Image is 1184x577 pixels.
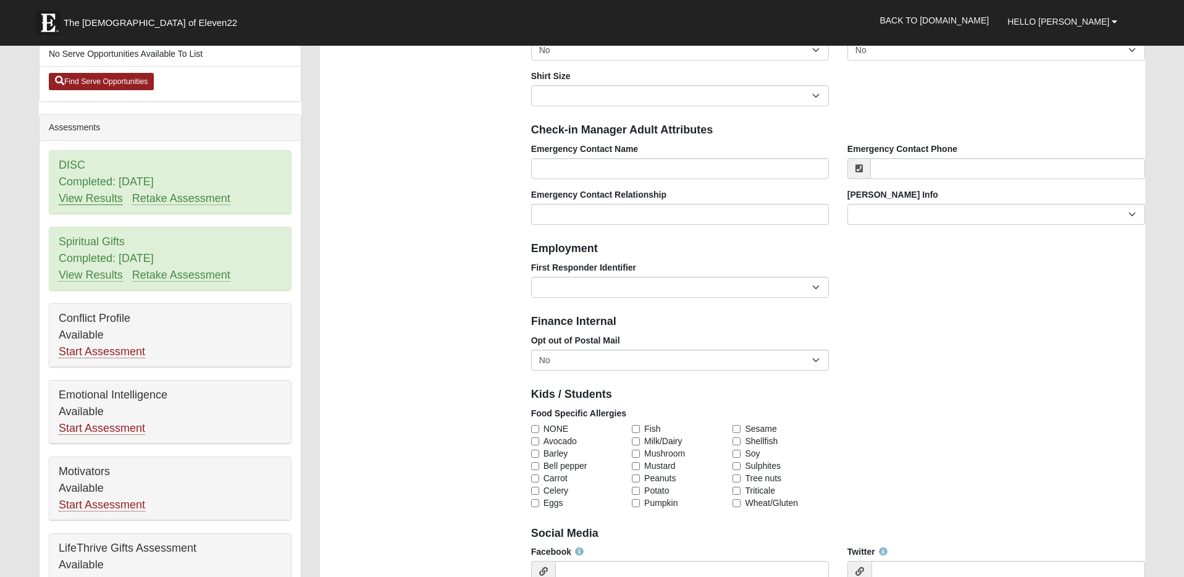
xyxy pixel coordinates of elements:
[544,497,563,509] span: Eggs
[531,407,626,419] label: Food Specific Allergies
[544,435,577,447] span: Avocado
[531,334,620,347] label: Opt out of Postal Mail
[847,188,938,201] label: [PERSON_NAME] Info
[733,462,741,470] input: Sulphites
[544,460,587,472] span: Bell pepper
[644,460,676,472] span: Mustard
[644,497,678,509] span: Pumpkin
[531,487,539,495] input: Celery
[544,423,568,435] span: NONE
[49,227,291,290] div: Spiritual Gifts Completed: [DATE]
[847,545,888,558] label: Twitter
[1007,17,1109,27] span: Hello [PERSON_NAME]
[745,435,778,447] span: Shellfish
[733,474,741,482] input: Tree nuts
[644,435,682,447] span: Milk/Dairy
[531,450,539,458] input: Barley
[733,450,741,458] input: Soy
[49,151,291,214] div: DISC Completed: [DATE]
[632,487,640,495] input: Potato
[59,422,145,435] a: Start Assessment
[632,450,640,458] input: Mushroom
[531,499,539,507] input: Eggs
[870,5,998,36] a: Back to [DOMAIN_NAME]
[644,447,685,460] span: Mushroom
[644,423,660,435] span: Fish
[847,143,957,155] label: Emergency Contact Phone
[644,472,676,484] span: Peanuts
[531,70,571,82] label: Shirt Size
[745,484,775,497] span: Triticale
[733,437,741,445] input: Shellfish
[745,472,781,484] span: Tree nuts
[531,425,539,433] input: NONE
[531,188,666,201] label: Emergency Contact Relationship
[531,527,1145,541] h4: Social Media
[59,269,123,282] a: View Results
[632,437,640,445] input: Milk/Dairy
[531,474,539,482] input: Carrot
[632,474,640,482] input: Peanuts
[49,457,291,520] div: Motivators Available
[644,484,669,497] span: Potato
[733,499,741,507] input: Wheat/Gluten
[59,499,145,512] a: Start Assessment
[132,192,230,205] a: Retake Assessment
[49,73,154,90] a: Find Serve Opportunities
[531,261,636,274] label: First Responder Identifier
[531,437,539,445] input: Avocado
[745,447,760,460] span: Soy
[59,345,145,358] a: Start Assessment
[40,41,301,67] li: No Serve Opportunities Available To List
[998,6,1127,37] a: Hello [PERSON_NAME]
[745,497,798,509] span: Wheat/Gluten
[632,425,640,433] input: Fish
[544,447,568,460] span: Barley
[745,460,781,472] span: Sulphites
[132,269,230,282] a: Retake Assessment
[632,499,640,507] input: Pumpkin
[733,487,741,495] input: Triticale
[49,304,291,367] div: Conflict Profile Available
[745,423,776,435] span: Sesame
[531,315,1145,329] h4: Finance Internal
[531,545,584,558] label: Facebook
[64,17,237,29] span: The [DEMOGRAPHIC_DATA] of Eleven22
[40,115,301,141] div: Assessments
[30,4,277,35] a: The [DEMOGRAPHIC_DATA] of Eleven22
[544,484,568,497] span: Celery
[531,124,1145,137] h4: Check-in Manager Adult Attributes
[733,425,741,433] input: Sesame
[531,242,1145,256] h4: Employment
[36,11,61,35] img: Eleven22 logo
[544,472,568,484] span: Carrot
[531,143,639,155] label: Emergency Contact Name
[59,192,123,205] a: View Results
[632,462,640,470] input: Mustard
[531,388,1145,402] h4: Kids / Students
[49,381,291,444] div: Emotional Intelligence Available
[531,462,539,470] input: Bell pepper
